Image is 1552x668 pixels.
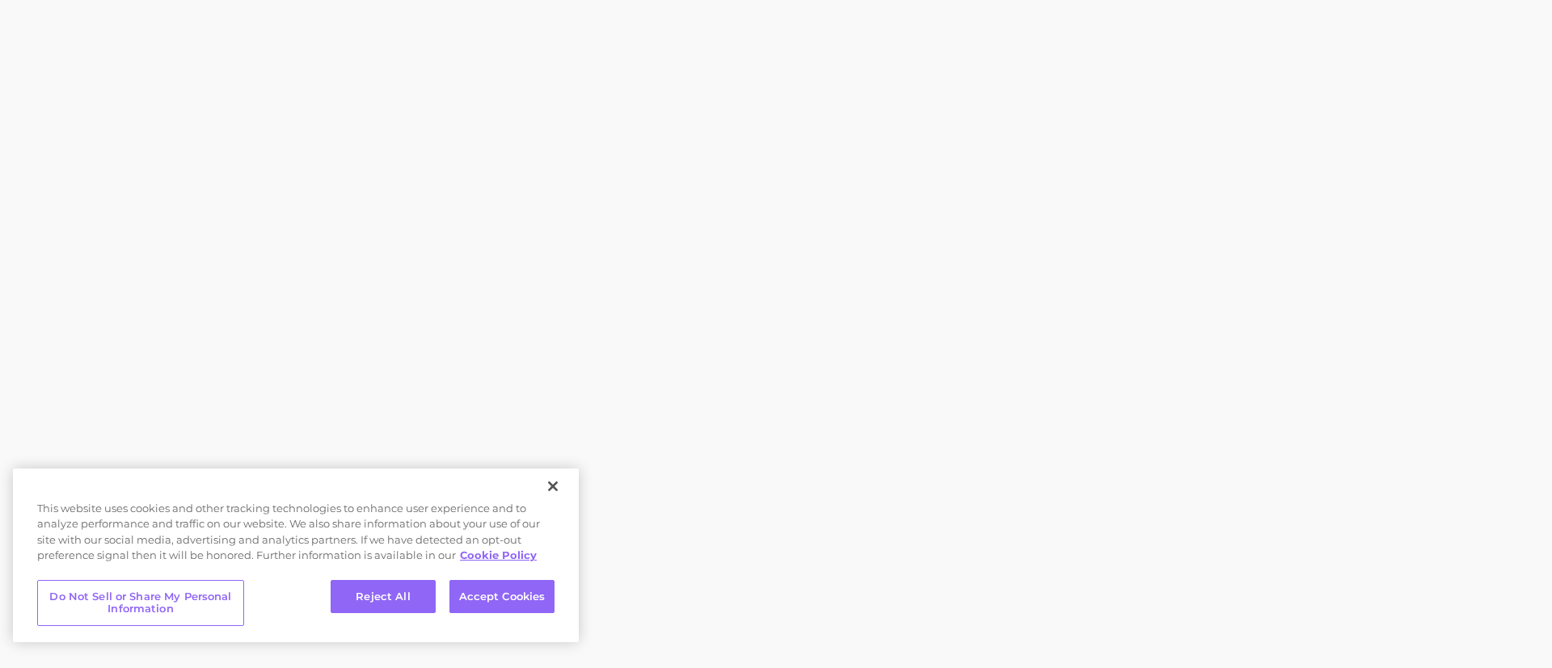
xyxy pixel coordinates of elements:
[449,580,555,614] button: Accept Cookies
[331,580,436,614] button: Reject All
[37,580,244,626] button: Do Not Sell or Share My Personal Information
[13,468,579,642] div: Privacy
[13,468,579,642] div: Cookie banner
[535,468,571,504] button: Close
[13,501,579,572] div: This website uses cookies and other tracking technologies to enhance user experience and to analy...
[460,548,537,561] a: More information about your privacy, opens in a new tab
